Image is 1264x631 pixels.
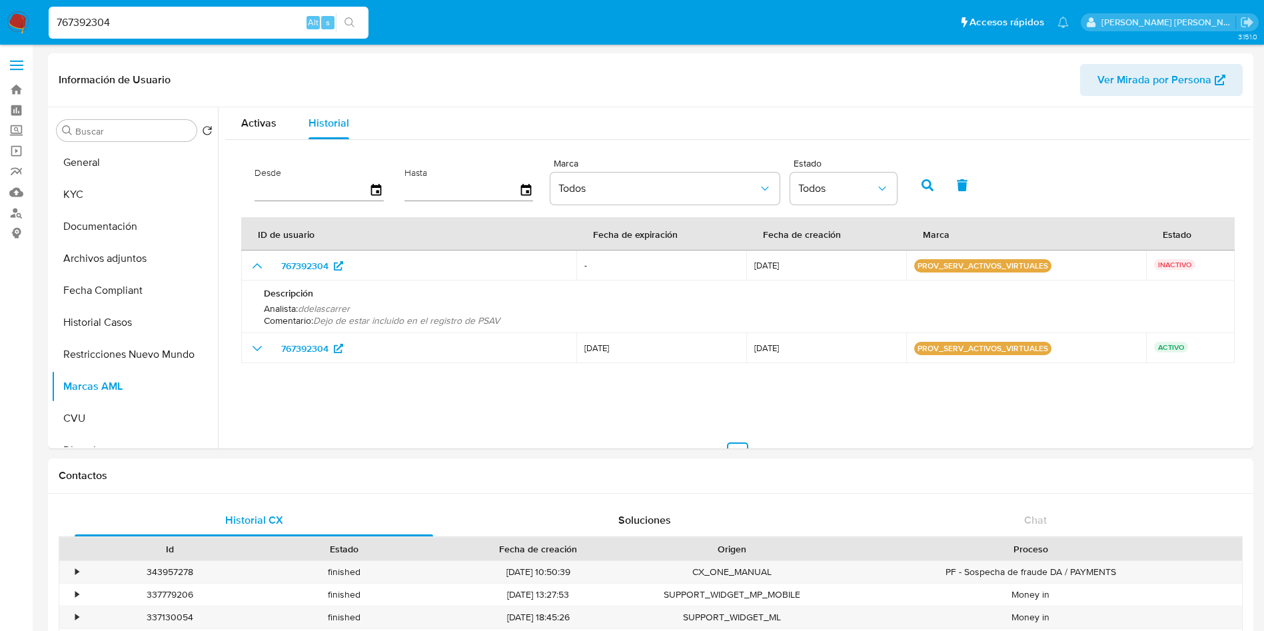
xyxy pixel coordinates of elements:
[225,512,283,528] span: Historial CX
[969,15,1044,29] span: Accesos rápidos
[1080,64,1243,96] button: Ver Mirada por Persona
[1240,15,1254,29] a: Salir
[1057,17,1069,28] a: Notificaciones
[308,16,318,29] span: Alt
[92,542,248,556] div: Id
[1024,512,1047,528] span: Chat
[432,584,645,606] div: [DATE] 13:27:53
[51,147,218,179] button: General
[51,243,218,275] button: Archivos adjuntos
[336,13,363,32] button: search-icon
[645,584,820,606] div: SUPPORT_WIDGET_MP_MOBILE
[51,338,218,370] button: Restricciones Nuevo Mundo
[51,179,218,211] button: KYC
[75,611,79,624] div: •
[83,561,257,583] div: 343957278
[1101,16,1236,29] p: sandra.helbardt@mercadolibre.com
[1097,64,1211,96] span: Ver Mirada por Persona
[829,542,1233,556] div: Proceso
[645,606,820,628] div: SUPPORT_WIDGET_ML
[326,16,330,29] span: s
[441,542,636,556] div: Fecha de creación
[59,73,171,87] h1: Información de Usuario
[432,561,645,583] div: [DATE] 10:50:39
[202,125,213,140] button: Volver al orden por defecto
[75,125,191,137] input: Buscar
[51,370,218,402] button: Marcas AML
[51,211,218,243] button: Documentación
[51,402,218,434] button: CVU
[257,606,432,628] div: finished
[820,561,1242,583] div: PF - Sospecha de fraude DA / PAYMENTS
[62,125,73,136] button: Buscar
[645,561,820,583] div: CX_ONE_MANUAL
[820,606,1242,628] div: Money in
[654,542,810,556] div: Origen
[49,14,368,31] input: Buscar usuario o caso...
[51,434,218,466] button: Direcciones
[75,566,79,578] div: •
[820,584,1242,606] div: Money in
[83,606,257,628] div: 337130054
[51,307,218,338] button: Historial Casos
[83,584,257,606] div: 337779206
[267,542,422,556] div: Estado
[618,512,671,528] span: Soluciones
[75,588,79,601] div: •
[51,275,218,307] button: Fecha Compliant
[257,584,432,606] div: finished
[432,606,645,628] div: [DATE] 18:45:26
[59,469,1243,482] h1: Contactos
[257,561,432,583] div: finished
